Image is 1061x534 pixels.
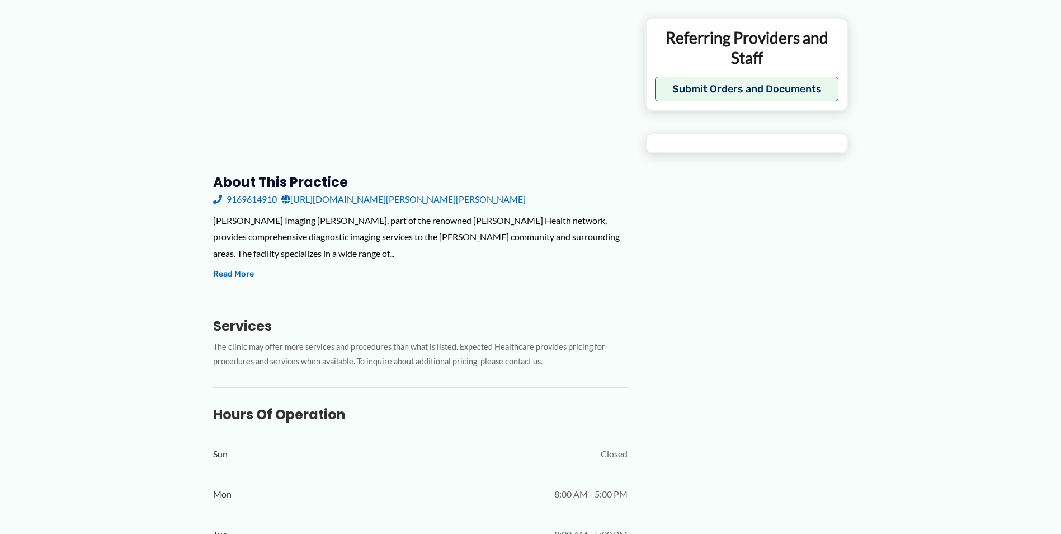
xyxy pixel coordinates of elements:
a: 9169614910 [213,191,277,208]
span: Mon [213,486,232,503]
h3: Hours of Operation [213,406,628,423]
a: [URL][DOMAIN_NAME][PERSON_NAME][PERSON_NAME] [281,191,526,208]
h3: Services [213,317,628,335]
button: Submit Orders and Documents [655,77,839,101]
button: Read More [213,268,254,281]
p: Referring Providers and Staff [655,27,839,68]
span: 8:00 AM - 5:00 PM [554,486,628,503]
div: [PERSON_NAME] Imaging [PERSON_NAME], part of the renowned [PERSON_NAME] Health network, provides ... [213,212,628,262]
span: Sun [213,446,228,462]
h3: About this practice [213,174,628,191]
span: Closed [601,446,628,462]
p: The clinic may offer more services and procedures than what is listed. Expected Healthcare provid... [213,340,628,370]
